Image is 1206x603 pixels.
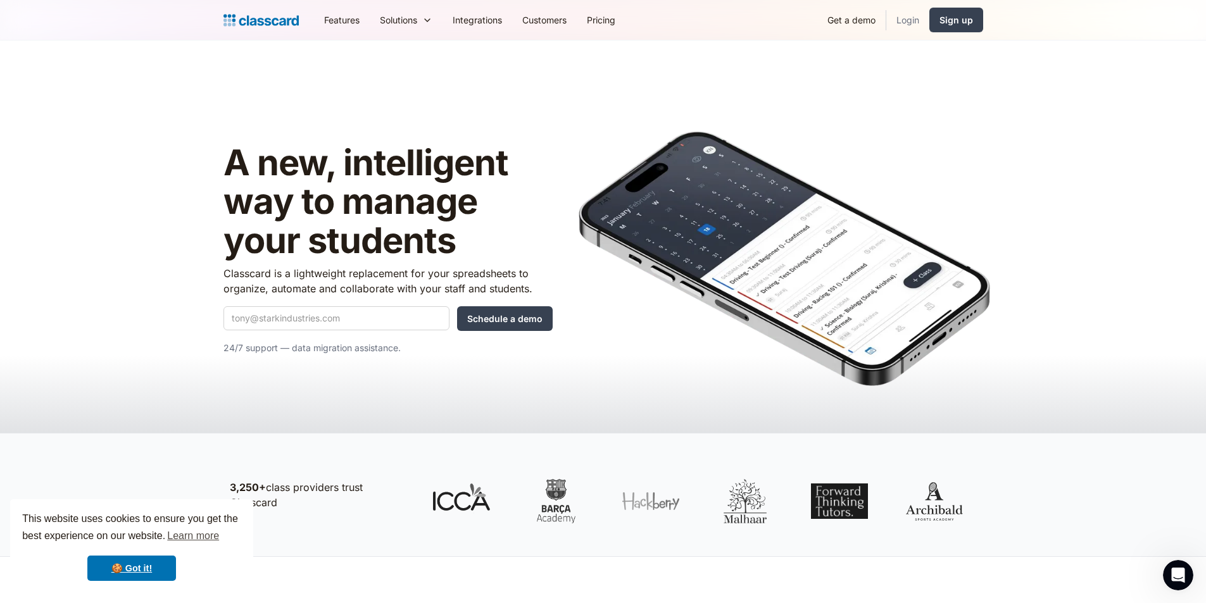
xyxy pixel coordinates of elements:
[512,6,577,34] a: Customers
[1163,560,1193,590] iframe: Intercom live chat
[223,266,553,296] p: Classcard is a lightweight replacement for your spreadsheets to organize, automate and collaborat...
[939,13,973,27] div: Sign up
[230,480,407,510] p: class providers trust Classcard
[165,526,221,545] a: learn more about cookies
[22,511,241,545] span: This website uses cookies to ensure you get the best experience on our website.
[577,6,625,34] a: Pricing
[10,499,253,593] div: cookieconsent
[230,481,266,494] strong: 3,250+
[223,306,553,331] form: Quick Demo Form
[314,6,370,34] a: Features
[457,306,553,331] input: Schedule a demo
[223,11,299,29] a: Logo
[929,8,983,32] a: Sign up
[443,6,512,34] a: Integrations
[370,6,443,34] div: Solutions
[223,306,449,330] input: tony@starkindustries.com
[817,6,886,34] a: Get a demo
[223,340,553,356] p: 24/7 support — data migration assistance.
[87,556,176,581] a: dismiss cookie message
[380,13,417,27] div: Solutions
[886,6,929,34] a: Login
[223,144,553,261] h1: A new, intelligent way to manage your students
